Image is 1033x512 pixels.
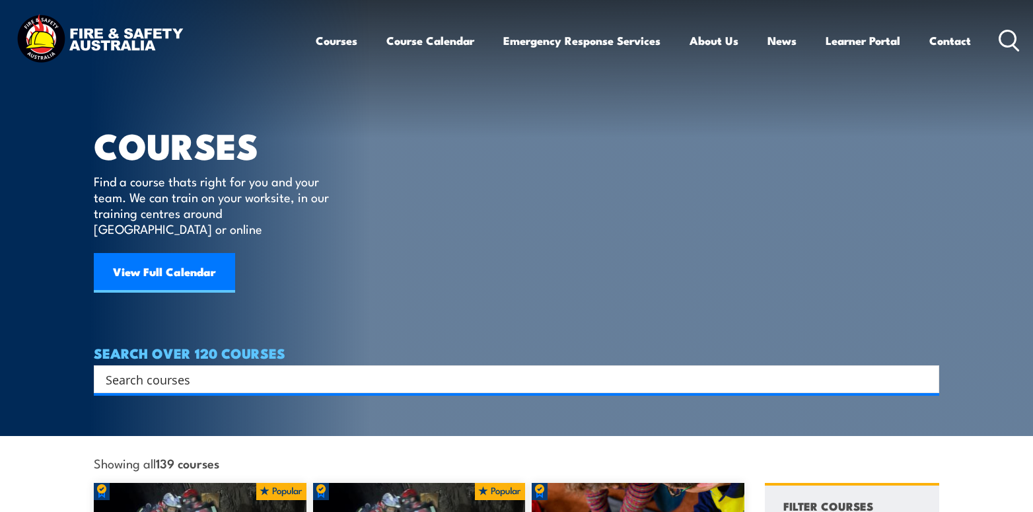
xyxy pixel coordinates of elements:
[94,456,219,470] span: Showing all
[108,370,913,388] form: Search form
[690,23,738,58] a: About Us
[767,23,797,58] a: News
[316,23,357,58] a: Courses
[94,173,335,237] p: Find a course thats right for you and your team. We can train on your worksite, in our training c...
[94,253,235,293] a: View Full Calendar
[916,370,935,388] button: Search magnifier button
[94,346,939,360] h4: SEARCH OVER 120 COURSES
[94,129,348,161] h1: COURSES
[156,454,219,472] strong: 139 courses
[826,23,900,58] a: Learner Portal
[386,23,474,58] a: Course Calendar
[929,23,971,58] a: Contact
[106,369,910,389] input: Search input
[503,23,660,58] a: Emergency Response Services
